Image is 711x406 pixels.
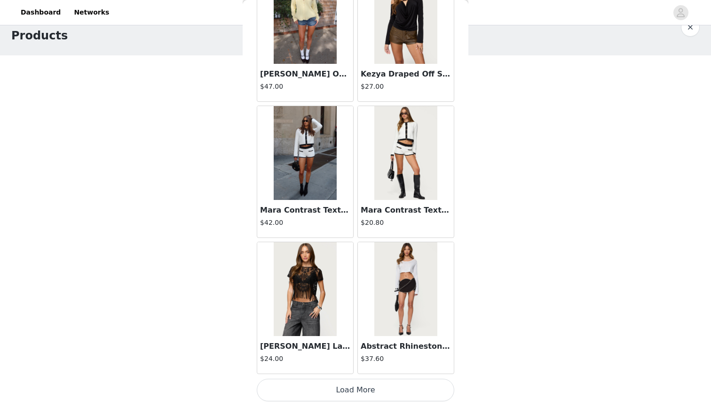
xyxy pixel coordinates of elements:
[68,2,115,23] a: Networks
[361,69,451,80] h3: Kezya Draped Off Shoulder Top
[361,341,451,352] h3: Abstract Rhinestone Mini Skort
[260,341,350,352] h3: [PERSON_NAME] Lace Fringe Top
[374,242,437,336] img: Abstract Rhinestone Mini Skort
[361,218,451,228] h4: $20.80
[260,69,350,80] h3: [PERSON_NAME] Oversized V Neck Cardigan
[11,27,68,44] h1: Products
[274,242,336,336] img: Kira Sheer Lace Fringe Top
[274,106,336,200] img: Mara Contrast Textured Knit Cardigan
[260,205,350,216] h3: Mara Contrast Textured Knit Cardigan
[260,354,350,364] h4: $24.00
[257,379,454,401] button: Load More
[361,354,451,364] h4: $37.60
[260,218,350,228] h4: $42.00
[361,205,451,216] h3: Mara Contrast Textured Knit Shorts
[15,2,66,23] a: Dashboard
[260,82,350,92] h4: $47.00
[374,106,437,200] img: Mara Contrast Textured Knit Shorts
[361,82,451,92] h4: $27.00
[676,5,685,20] div: avatar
